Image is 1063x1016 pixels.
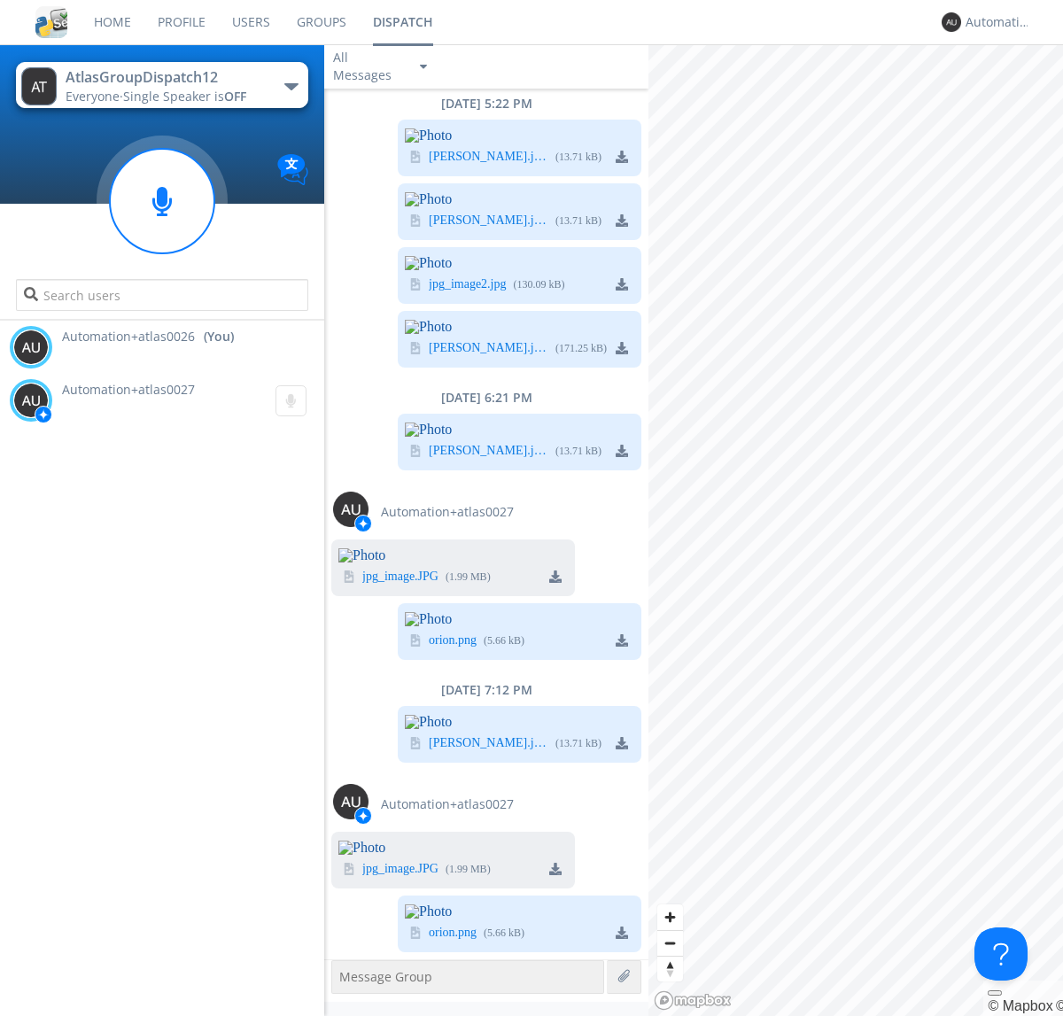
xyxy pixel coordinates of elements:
button: AtlasGroupDispatch12Everyone·Single Speaker isOFF [16,62,307,108]
img: image icon [409,278,422,291]
a: orion.png [429,634,477,648]
img: 373638.png [333,784,369,819]
img: Photo [405,904,641,919]
div: ( 13.71 kB ) [555,736,601,751]
div: ( 13.71 kB ) [555,150,601,165]
img: Photo [405,192,641,206]
img: download media button [616,927,628,939]
img: download media button [616,737,628,749]
div: Everyone · [66,88,265,105]
span: Zoom out [657,931,683,956]
div: ( 1.99 MB ) [446,862,491,877]
img: download media button [549,863,562,875]
img: Photo [405,715,641,729]
img: download media button [616,278,628,291]
img: download media button [616,151,628,163]
img: image icon [409,634,422,647]
img: 373638.png [333,492,369,527]
div: ( 1.99 MB ) [446,570,491,585]
img: download media button [616,342,628,354]
img: image icon [409,927,422,939]
img: image icon [409,151,422,163]
a: orion.png [429,927,477,941]
div: ( 13.71 kB ) [555,213,601,229]
img: 373638.png [21,67,57,105]
img: Photo [405,612,641,626]
img: image icon [409,445,422,457]
div: (You) [204,328,234,345]
div: All Messages [333,49,404,84]
img: Photo [405,256,641,270]
a: jpg_image2.jpg [429,278,507,292]
img: image icon [409,214,422,227]
a: jpg_image.JPG [362,570,438,585]
img: 373638.png [13,330,49,365]
span: OFF [224,88,246,105]
a: jpg_image.JPG [362,863,438,877]
img: Photo [405,320,641,334]
img: Photo [338,841,575,855]
img: caret-down-sm.svg [420,65,427,69]
img: download media button [616,445,628,457]
div: AtlasGroupDispatch12 [66,67,265,88]
a: Mapbox [988,998,1052,1013]
img: Photo [405,423,641,437]
div: ( 5.66 kB ) [484,926,524,941]
button: Reset bearing to north [657,956,683,981]
span: Automation+atlas0027 [62,381,195,398]
img: download media button [616,214,628,227]
span: Automation+atlas0027 [381,795,514,813]
a: [PERSON_NAME].jpeg [429,151,548,165]
img: image icon [409,737,422,749]
div: Automation+atlas0026 [966,13,1032,31]
iframe: Toggle Customer Support [974,927,1028,981]
img: image icon [343,863,355,875]
span: Single Speaker is [123,88,246,105]
div: ( 130.09 kB ) [514,277,565,292]
div: [DATE] 5:22 PM [324,95,648,112]
span: Automation+atlas0026 [62,328,195,345]
img: image icon [343,570,355,583]
img: Photo [405,128,641,143]
img: 373638.png [942,12,961,32]
div: ( 171.25 kB ) [555,341,607,356]
input: Search users [16,279,307,311]
img: Photo [338,548,575,562]
img: Translation enabled [277,154,308,185]
div: [DATE] 6:21 PM [324,389,648,407]
img: image icon [409,342,422,354]
button: Zoom out [657,930,683,956]
div: ( 5.66 kB ) [484,633,524,648]
div: ( 13.71 kB ) [555,444,601,459]
img: 373638.png [13,383,49,418]
img: download media button [549,570,562,583]
button: Zoom in [657,904,683,930]
img: download media button [616,634,628,647]
span: Automation+atlas0027 [381,503,514,521]
button: Toggle attribution [988,990,1002,996]
a: [PERSON_NAME].jpeg [429,445,548,459]
img: cddb5a64eb264b2086981ab96f4c1ba7 [35,6,67,38]
a: Mapbox logo [654,990,732,1011]
a: [PERSON_NAME].jpeg [429,737,548,751]
div: [DATE] 7:12 PM [324,681,648,699]
a: [PERSON_NAME].jpeg [429,214,548,229]
a: [PERSON_NAME].jpeg [429,342,548,356]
